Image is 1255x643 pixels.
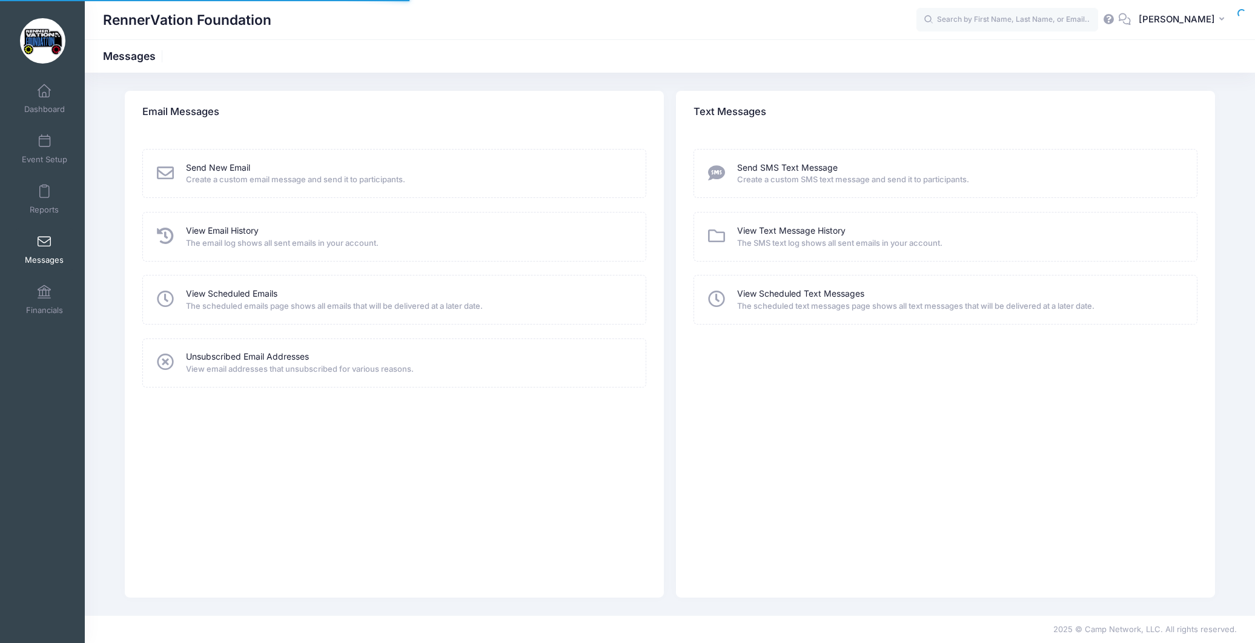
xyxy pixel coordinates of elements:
[737,300,1181,312] span: The scheduled text messages page shows all text messages that will be delivered at a later date.
[24,104,65,114] span: Dashboard
[103,6,271,34] h1: RennerVation Foundation
[186,225,259,237] a: View Email History
[186,363,630,375] span: View email addresses that unsubscribed for various reasons.
[186,300,630,312] span: The scheduled emails page shows all emails that will be delivered at a later date.
[694,95,766,130] h4: Text Messages
[186,174,630,186] span: Create a custom email message and send it to participants.
[25,255,64,265] span: Messages
[737,174,1181,186] span: Create a custom SMS text message and send it to participants.
[142,95,219,130] h4: Email Messages
[103,50,166,62] h1: Messages
[186,288,277,300] a: View Scheduled Emails
[737,237,1181,249] span: The SMS text log shows all sent emails in your account.
[1131,6,1237,34] button: [PERSON_NAME]
[1139,13,1215,26] span: [PERSON_NAME]
[16,228,73,271] a: Messages
[26,305,63,315] span: Financials
[737,162,838,174] a: Send SMS Text Message
[16,128,73,170] a: Event Setup
[186,162,250,174] a: Send New Email
[186,351,309,363] a: Unsubscribed Email Addresses
[916,8,1098,32] input: Search by First Name, Last Name, or Email...
[16,279,73,321] a: Financials
[737,288,864,300] a: View Scheduled Text Messages
[186,237,630,249] span: The email log shows all sent emails in your account.
[30,205,59,215] span: Reports
[20,18,65,64] img: RennerVation Foundation
[16,77,73,120] a: Dashboard
[16,178,73,220] a: Reports
[22,154,67,165] span: Event Setup
[1053,624,1237,634] span: 2025 © Camp Network, LLC. All rights reserved.
[737,225,846,237] a: View Text Message History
